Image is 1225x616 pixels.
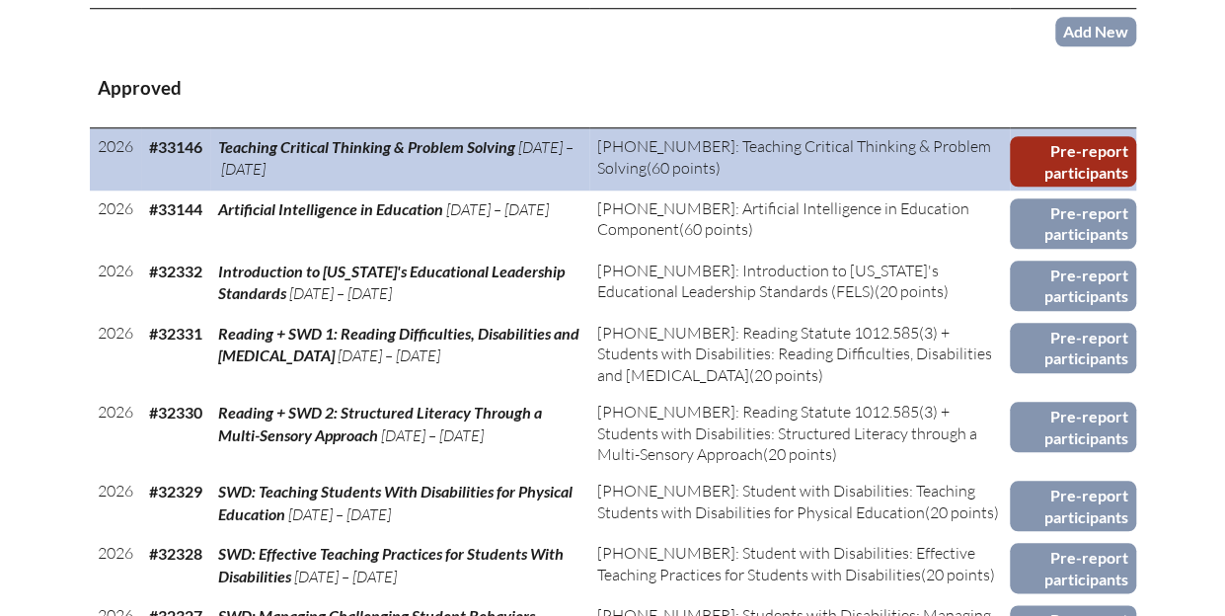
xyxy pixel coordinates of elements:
[1010,402,1135,452] a: Pre-report participants
[597,261,939,301] span: [PHONE_NUMBER]: Introduction to [US_STATE]'s Educational Leadership Standards (FELS)
[288,504,391,524] span: [DATE] – [DATE]
[149,544,202,563] b: #32328
[589,191,1010,253] td: (60 points)
[1010,198,1135,249] a: Pre-report participants
[218,324,579,364] span: Reading + SWD 1: Reading Difficulties, Disabilities and [MEDICAL_DATA]
[149,199,202,218] b: #33144
[446,199,549,219] span: [DATE] – [DATE]
[218,137,515,156] span: Teaching Critical Thinking & Problem Solving
[1055,17,1136,45] a: Add New
[90,535,141,597] td: 2026
[218,199,443,218] span: Artificial Intelligence in Education
[90,191,141,253] td: 2026
[98,76,1128,101] h3: Approved
[218,482,573,522] span: SWD: Teaching Students With Disabilities for Physical Education
[597,402,977,464] span: [PHONE_NUMBER]: Reading Statute 1012.585(3) + Students with Disabilities: Structured Literacy thr...
[218,137,574,178] span: [DATE] – [DATE]
[597,136,991,177] span: [PHONE_NUMBER]: Teaching Critical Thinking & Problem Solving
[90,315,141,394] td: 2026
[381,425,484,445] span: [DATE] – [DATE]
[597,198,969,239] span: [PHONE_NUMBER]: Artificial Intelligence in Education Component
[90,473,141,535] td: 2026
[589,473,1010,535] td: (20 points)
[1010,543,1135,593] a: Pre-report participants
[294,567,397,586] span: [DATE] – [DATE]
[589,394,1010,473] td: (20 points)
[149,482,202,500] b: #32329
[1010,261,1135,311] a: Pre-report participants
[149,137,202,156] b: #33146
[1010,481,1135,531] a: Pre-report participants
[218,403,542,443] span: Reading + SWD 2: Structured Literacy Through a Multi-Sensory Approach
[149,324,202,343] b: #32331
[589,128,1010,191] td: (60 points)
[90,394,141,473] td: 2026
[90,253,141,315] td: 2026
[1010,136,1135,187] a: Pre-report participants
[149,262,202,280] b: #32332
[589,535,1010,597] td: (20 points)
[597,543,975,583] span: [PHONE_NUMBER]: Student with Disabilities: Effective Teaching Practices for Students with Disabil...
[289,283,392,303] span: [DATE] – [DATE]
[149,403,202,422] b: #32330
[597,481,975,521] span: [PHONE_NUMBER]: Student with Disabilities: Teaching Students with Disabilities for Physical Educa...
[589,253,1010,315] td: (20 points)
[589,315,1010,394] td: (20 points)
[90,128,141,191] td: 2026
[338,346,440,365] span: [DATE] – [DATE]
[218,262,565,302] span: Introduction to [US_STATE]'s Educational Leadership Standards
[1010,323,1135,373] a: Pre-report participants
[218,544,564,584] span: SWD: Effective Teaching Practices for Students With Disabilities
[597,323,992,385] span: [PHONE_NUMBER]: Reading Statute 1012.585(3) + Students with Disabilities: Reading Difficulties, D...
